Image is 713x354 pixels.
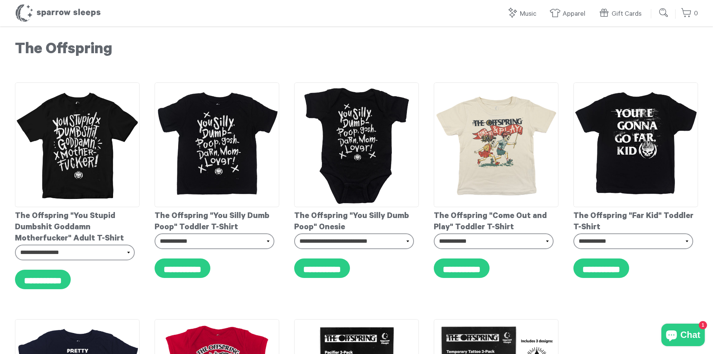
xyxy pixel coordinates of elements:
img: TheOffspring-YouSilly-ToddlerT-shirt_grande.jpg [155,82,279,207]
h1: The Offspring [15,41,698,60]
inbox-online-store-chat: Shopify online store chat [659,324,707,348]
img: TheOffspring-GoFar_Back_-ToddlerT-shirt_grande.jpg [573,82,698,207]
a: 0 [681,6,698,22]
a: Music [507,6,540,22]
a: Apparel [549,6,589,22]
div: The Offspring "Far Kid" Toddler T-Shirt [573,207,698,233]
img: TheOffspring-YouStupid-AdultT-shirt_grande.jpg [15,82,140,207]
img: TheOffspring-YouSilly-Onesie_grande.jpg [294,82,419,207]
div: The Offspring "Come Out and Play" Toddler T-Shirt [434,207,558,233]
a: Gift Cards [598,6,645,22]
img: TheOffspring-ComeOutAndPlay-ToddlerT-shirt_grande.jpg [434,82,558,207]
div: The Offspring "You Silly Dumb Poop" Onesie [294,207,419,233]
div: The Offspring "You Stupid Dumbshit Goddamn Motherfucker" Adult T-Shirt [15,207,140,245]
div: The Offspring "You Silly Dumb Poop" Toddler T-Shirt [155,207,279,233]
h1: Sparrow Sleeps [15,4,101,22]
input: Submit [656,5,671,20]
